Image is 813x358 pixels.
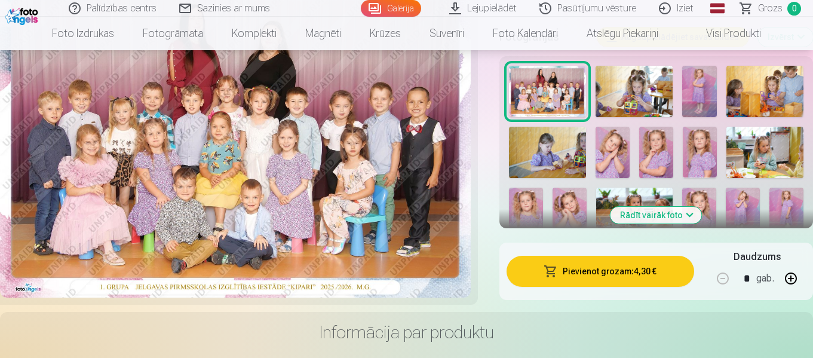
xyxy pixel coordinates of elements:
a: Suvenīri [415,17,478,50]
a: Krūzes [355,17,415,50]
a: Fotogrāmata [128,17,217,50]
button: Rādīt vairāk foto [610,207,702,224]
a: Komplekti [217,17,291,50]
a: Foto izdrukas [38,17,128,50]
a: Visi produkti [673,17,775,50]
span: Grozs [758,1,783,16]
button: Pievienot grozam:4,30 € [507,256,694,287]
img: /fa1 [5,5,41,25]
a: Foto kalendāri [478,17,572,50]
a: Atslēgu piekariņi [572,17,673,50]
div: gab. [756,264,774,293]
h3: Informācija par produktu [10,322,803,343]
span: 0 [787,2,801,16]
a: Magnēti [291,17,355,50]
h5: Daudzums [734,250,781,264]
